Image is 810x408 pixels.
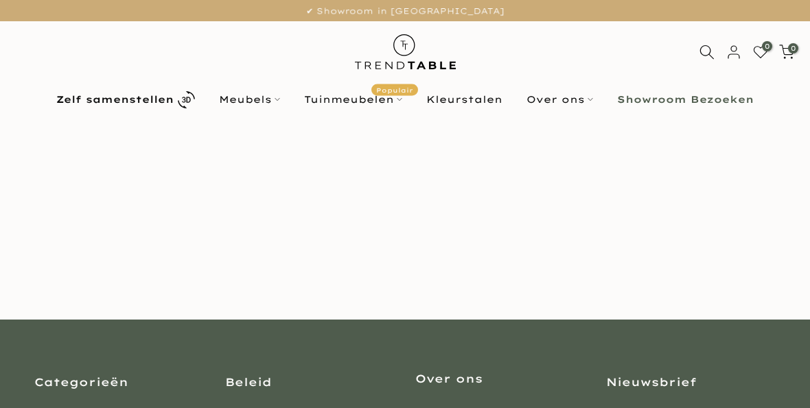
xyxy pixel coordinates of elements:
a: 0 [753,45,768,60]
a: Zelf samenstellen [45,88,207,112]
span: Populair [371,84,418,96]
a: Over ons [515,91,605,108]
iframe: toggle-frame [1,338,70,407]
h3: Categorieën [34,374,205,389]
a: TuinmeubelenPopulair [292,91,415,108]
b: Zelf samenstellen [56,95,174,104]
span: 0 [762,41,772,51]
img: trend-table [345,21,465,82]
span: 0 [788,43,798,53]
a: Meubels [207,91,292,108]
a: Showroom Bezoeken [605,91,766,108]
a: 0 [779,45,794,60]
p: ✔ Showroom in [GEOGRAPHIC_DATA] [17,3,793,19]
h3: Nieuwsbrief [606,374,776,389]
b: Showroom Bezoeken [617,95,754,104]
h3: Over ons [415,371,586,386]
h3: Beleid [225,374,395,389]
a: Kleurstalen [415,91,515,108]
